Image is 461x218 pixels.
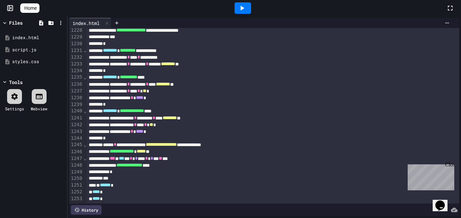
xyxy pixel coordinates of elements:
div: Tools [9,79,23,86]
div: 1237 [69,88,83,94]
div: 1234 [69,67,83,74]
a: Home [20,3,39,13]
div: 1230 [69,40,83,47]
div: 1250 [69,175,83,182]
iframe: chat widget [405,162,454,190]
div: 1239 [69,101,83,108]
iframe: chat widget [433,191,454,211]
div: 1249 [69,169,83,175]
div: 1248 [69,162,83,169]
div: 1246 [69,148,83,155]
span: Fold line [83,108,87,114]
div: 1241 [69,115,83,121]
div: 1240 [69,108,83,114]
div: styles.css [12,58,65,65]
div: 1228 [69,27,83,34]
span: Fold line [83,48,87,53]
div: Webview [31,106,47,112]
div: 1229 [69,34,83,40]
span: Home [24,5,37,11]
span: Fold line [83,156,87,161]
div: 1244 [69,135,83,142]
div: script.js [12,47,65,53]
div: History [71,205,102,215]
div: 1253 [69,195,83,202]
div: 1238 [69,94,83,101]
div: Settings [5,106,24,112]
div: index.html [69,18,111,28]
div: 1235 [69,74,83,81]
div: Files [9,19,23,26]
div: 1245 [69,141,83,148]
div: 1232 [69,54,83,61]
div: 1247 [69,155,83,162]
div: 1242 [69,121,83,128]
div: index.html [69,20,103,27]
div: 1233 [69,61,83,67]
div: index.html [12,34,65,41]
div: 1252 [69,189,83,195]
div: Chat with us now!Close [3,3,47,43]
div: 1243 [69,128,83,135]
span: Fold line [83,142,87,147]
span: Fold line [83,75,87,80]
div: 1231 [69,47,83,54]
div: 1251 [69,182,83,189]
div: 1236 [69,81,83,88]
